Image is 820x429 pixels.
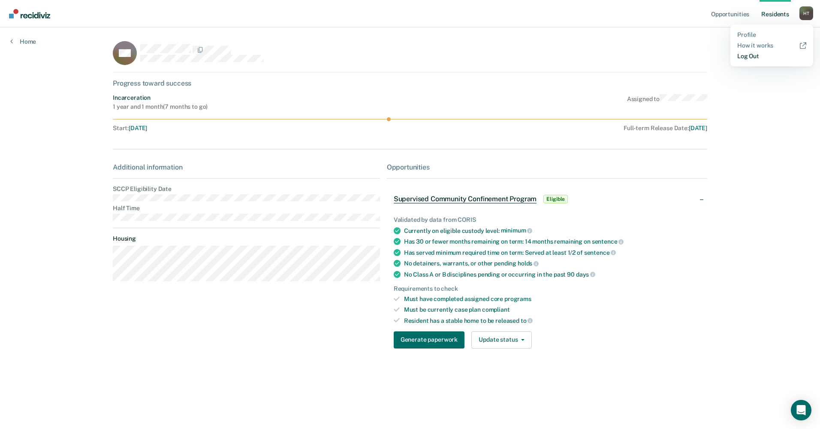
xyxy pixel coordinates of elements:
div: Validated by data from CORIS [394,216,700,223]
div: Must have completed assigned core [404,295,700,303]
span: holds [518,260,539,267]
div: Assigned to [627,94,707,110]
div: Open Intercom Messenger [791,400,811,420]
a: Home [10,38,36,45]
div: 1 year and 1 month ( 7 months to go ) [113,103,208,110]
div: Currently on eligible custody level: [404,227,700,235]
span: minimum [501,227,533,234]
div: Has 30 or fewer months remaining on term: 14 months remaining on [404,238,700,245]
div: Additional information [113,163,380,171]
div: H T [799,6,813,20]
span: days [576,271,595,278]
span: programs [504,295,531,302]
div: Opportunities [387,163,707,171]
a: Profile [737,31,806,39]
div: Requirements to check [394,285,700,292]
span: Supervised Community Confinement Program [394,195,537,203]
a: How it works [737,42,806,49]
div: Incarceration [113,94,208,101]
dt: Housing [113,235,380,242]
a: Log Out [737,53,806,60]
span: sentence [584,249,616,256]
span: [DATE] [129,125,147,131]
div: No detainers, warrants, or other pending [404,259,700,267]
div: No Class A or B disciplines pending or occurring in the past 90 [404,271,700,278]
dt: Half Time [113,205,380,212]
div: Supervised Community Confinement ProgramEligible [387,185,707,213]
button: Profile dropdown button [799,6,813,20]
span: [DATE] [689,125,707,131]
span: sentence [592,238,624,245]
span: to [521,317,533,324]
span: compliant [482,306,510,313]
div: Start : [113,125,384,132]
img: Recidiviz [9,9,50,18]
div: Full-term Release Date : [387,125,707,132]
a: Navigate to form link [394,331,468,349]
div: Must be currently case plan [404,306,700,313]
button: Update status [471,331,532,349]
div: Has served minimum required time on term: Served at least 1/2 of [404,249,700,256]
button: Generate paperwork [394,331,464,349]
div: Progress toward success [113,79,707,87]
dt: SCCP Eligibility Date [113,185,380,193]
span: Eligible [543,195,568,203]
div: Resident has a stable home to be released [404,317,700,325]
